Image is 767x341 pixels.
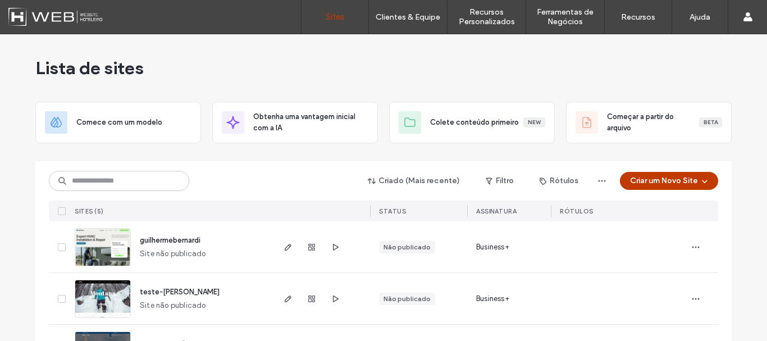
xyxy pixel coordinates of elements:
[140,236,200,244] a: guilhermebernardi
[212,102,378,143] div: Obtenha uma vantagem inicial com a IA
[474,172,525,190] button: Filtro
[383,242,431,252] div: Não publicado
[140,300,206,311] span: Site não publicado
[376,12,440,22] label: Clientes & Equipe
[253,111,368,134] span: Obtenha uma vantagem inicial com a IA
[526,7,604,26] label: Ferramentas de Negócios
[699,117,722,128] div: Beta
[620,172,718,190] button: Criar um Novo Site
[140,248,206,260] span: Site não publicado
[430,117,519,128] span: Colete conteúdo primeiro
[529,172,588,190] button: Rótulos
[476,207,517,215] span: Assinatura
[35,57,144,79] span: Lista de sites
[358,172,470,190] button: Criado (Mais recente)
[448,7,526,26] label: Recursos Personalizados
[140,288,220,296] a: teste-[PERSON_NAME]
[389,102,555,143] div: Colete conteúdo primeiroNew
[476,242,509,253] span: Business+
[76,117,162,128] span: Comece com um modelo
[383,294,431,304] div: Não publicado
[607,111,699,134] span: Começar a partir do arquivo
[379,207,406,215] span: STATUS
[690,12,710,22] label: Ajuda
[523,117,545,128] div: New
[35,102,201,143] div: Comece com um modelo
[560,207,593,215] span: Rótulos
[621,12,655,22] label: Recursos
[566,102,732,143] div: Começar a partir do arquivoBeta
[326,12,345,22] label: Sites
[476,293,509,304] span: Business+
[75,207,104,215] span: Sites (5)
